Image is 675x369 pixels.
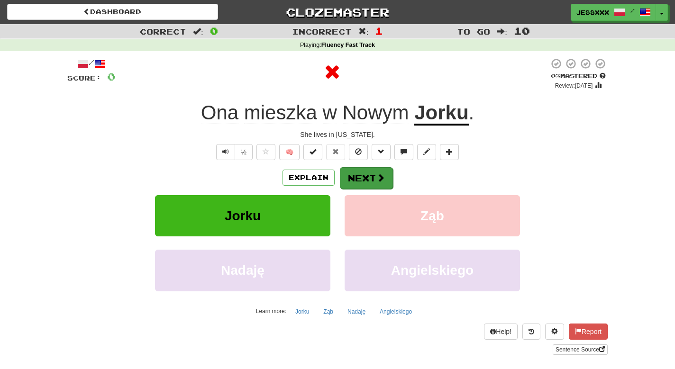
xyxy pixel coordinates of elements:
button: Nadaję [342,305,371,319]
a: Clozemaster [232,4,443,20]
span: Incorrect [292,27,352,36]
span: : [193,27,203,36]
button: Jorku [155,195,330,236]
span: . [469,101,474,124]
div: / [67,58,115,70]
button: Ząb [318,305,338,319]
button: Round history (alt+y) [522,324,540,340]
button: Nadaję [155,250,330,291]
button: Explain [283,170,335,186]
button: Next [340,167,393,189]
span: 0 % [551,72,560,80]
span: w [323,101,337,124]
button: Add to collection (alt+a) [440,144,459,160]
span: Ząb [420,208,444,223]
span: jessxxx [576,8,609,17]
strong: Fluency Fast Track [321,42,375,48]
span: 0 [107,71,115,82]
div: Mastered [549,72,608,81]
button: 🧠 [279,144,300,160]
span: 1 [375,25,383,36]
span: : [497,27,507,36]
button: Help! [484,324,518,340]
button: Edit sentence (alt+d) [417,144,436,160]
button: Discuss sentence (alt+u) [394,144,413,160]
button: Grammar (alt+g) [372,144,391,160]
span: mieszka [244,101,317,124]
div: Text-to-speech controls [214,144,253,160]
button: Report [569,324,608,340]
button: Angielskiego [345,250,520,291]
button: Ignore sentence (alt+i) [349,144,368,160]
span: Angielskiego [391,263,474,278]
span: Jorku [225,208,261,223]
span: Nadaję [221,263,265,278]
div: She lives in [US_STATE]. [67,130,608,139]
u: Jorku [414,101,468,126]
span: 0 [210,25,218,36]
button: Angielskiego [374,305,417,319]
small: Learn more: [256,308,286,315]
span: / [630,8,635,14]
button: Play sentence audio (ctl+space) [216,144,235,160]
small: Review: [DATE] [555,82,593,89]
button: Favorite sentence (alt+f) [256,144,275,160]
span: 10 [514,25,530,36]
span: Ona [201,101,238,124]
span: To go [457,27,490,36]
button: Set this sentence to 100% Mastered (alt+m) [303,144,322,160]
span: Score: [67,74,101,82]
span: : [358,27,369,36]
span: Nowym [343,101,409,124]
button: ½ [235,144,253,160]
a: jessxxx / [571,4,656,21]
button: Jorku [290,305,314,319]
span: Correct [140,27,186,36]
button: Ząb [345,195,520,236]
a: Dashboard [7,4,218,20]
a: Sentence Source [553,344,608,355]
button: Reset to 0% Mastered (alt+r) [326,144,345,160]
